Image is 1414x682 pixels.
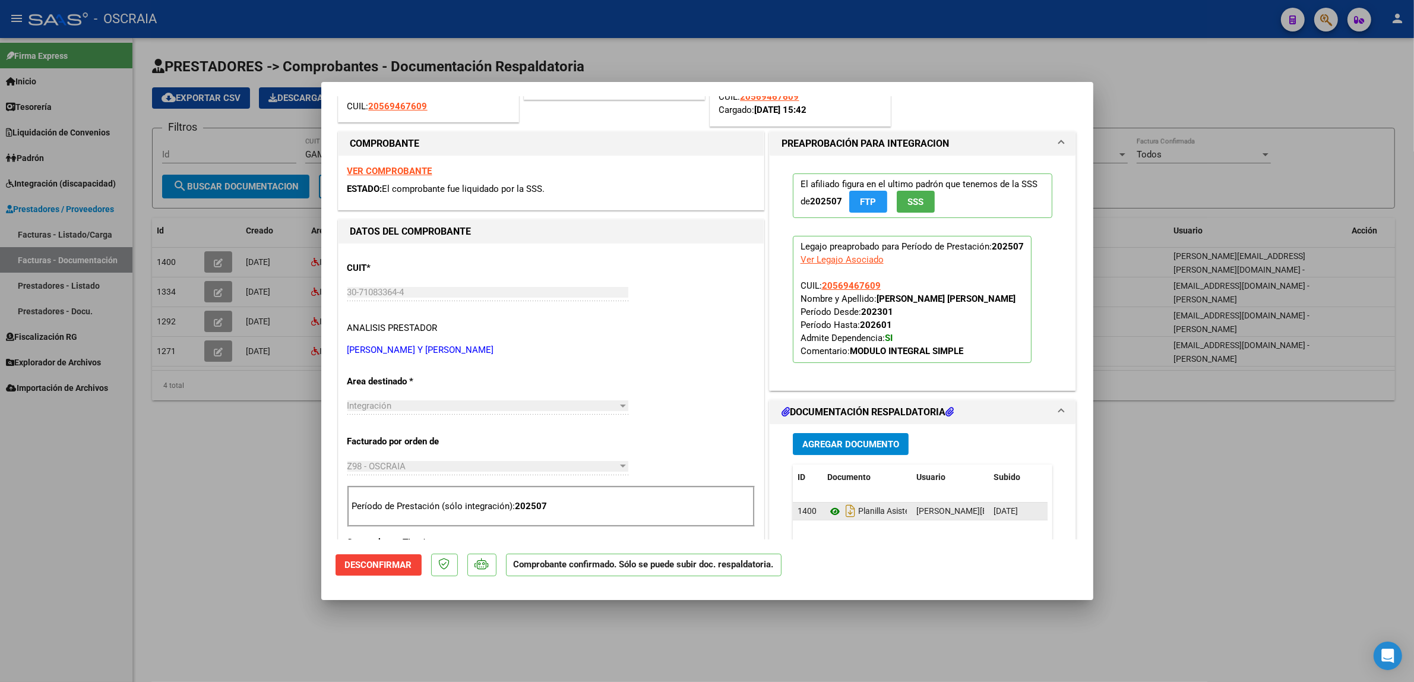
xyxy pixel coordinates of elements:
[347,261,470,275] p: CUIT
[885,333,893,343] strong: SI
[843,501,858,520] i: Descargar documento
[506,554,782,577] p: Comprobante confirmado. Sólo se puede subir doc. respaldatoria.
[382,184,545,194] span: El comprobante fue liquidado por la SSS.
[347,343,755,357] p: [PERSON_NAME] Y [PERSON_NAME]
[347,461,406,472] span: Z98 - OSCRAIA
[347,435,470,449] p: Facturado por orden de
[827,507,925,516] span: Planilla Asistencia
[801,346,963,356] span: Comentario:
[793,236,1032,363] p: Legajo preaprobado para Período de Prestación:
[992,241,1024,252] strong: 202507
[823,465,912,490] datatable-header-cell: Documento
[989,465,1048,490] datatable-header-cell: Subido
[810,196,842,207] strong: 202507
[877,293,1016,304] strong: [PERSON_NAME] [PERSON_NAME]
[793,173,1053,218] p: El afiliado figura en el ultimo padrón que tenemos de la SSS de
[801,253,884,266] div: Ver Legajo Asociado
[793,465,823,490] datatable-header-cell: ID
[347,321,438,335] div: ANALISIS PRESTADOR
[770,424,1076,671] div: DOCUMENTACIÓN RESPALDATORIA
[907,197,923,207] span: SSS
[1374,642,1402,670] div: Open Intercom Messenger
[770,400,1076,424] mat-expansion-panel-header: DOCUMENTACIÓN RESPALDATORIA
[347,184,382,194] span: ESTADO:
[827,472,871,482] span: Documento
[861,307,893,317] strong: 202301
[347,400,392,411] span: Integración
[782,137,949,151] h1: PREAPROBACIÓN PARA INTEGRACION
[916,506,1245,516] span: [PERSON_NAME][EMAIL_ADDRESS][PERSON_NAME][DOMAIN_NAME] - [PERSON_NAME]
[798,472,805,482] span: ID
[347,375,470,389] p: Area destinado *
[798,506,817,516] span: 1400
[994,472,1020,482] span: Subido
[822,280,881,291] span: 20569467609
[860,320,892,330] strong: 202601
[741,91,799,102] span: 20569467609
[755,105,807,115] strong: [DATE] 15:42
[350,226,472,237] strong: DATOS DEL COMPROBANTE
[347,166,432,176] a: VER COMPROBANTE
[897,191,935,213] button: SSS
[912,465,989,490] datatable-header-cell: Usuario
[515,501,548,511] strong: 202507
[350,138,420,149] strong: COMPROBANTE
[916,472,945,482] span: Usuario
[860,197,876,207] span: FTP
[770,132,1076,156] mat-expansion-panel-header: PREAPROBACIÓN PARA INTEGRACION
[801,280,1016,356] span: CUIL: Nombre y Apellido: Período Desde: Período Hasta: Admite Dependencia:
[850,346,963,356] strong: MODULO INTEGRAL SIMPLE
[369,101,428,112] span: 20569467609
[849,191,887,213] button: FTP
[802,439,899,450] span: Agregar Documento
[782,405,954,419] h1: DOCUMENTACIÓN RESPALDATORIA
[347,536,470,550] p: Comprobante Tipo *
[352,500,750,513] p: Período de Prestación (sólo integración):
[336,554,422,576] button: Desconfirmar
[793,433,909,455] button: Agregar Documento
[345,560,412,570] span: Desconfirmar
[994,506,1018,516] span: [DATE]
[770,156,1076,390] div: PREAPROBACIÓN PARA INTEGRACION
